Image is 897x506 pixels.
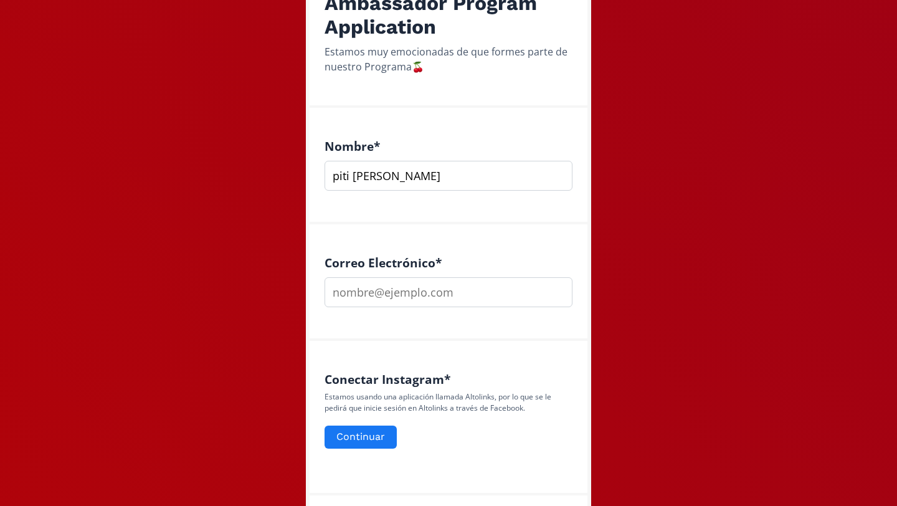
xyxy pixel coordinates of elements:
[325,44,572,74] div: Estamos muy emocionadas de que formes parte de nuestro Programa🍒
[325,426,397,449] button: Continuar
[325,161,572,191] input: Escribe aquí tu respuesta...
[325,255,572,270] h4: Correo Electrónico *
[325,372,572,386] h4: Conectar Instagram *
[325,277,572,307] input: nombre@ejemplo.com
[325,139,572,153] h4: Nombre *
[325,391,572,414] p: Estamos usando una aplicación llamada Altolinks, por lo que se le pedirá que inicie sesión en Alt...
